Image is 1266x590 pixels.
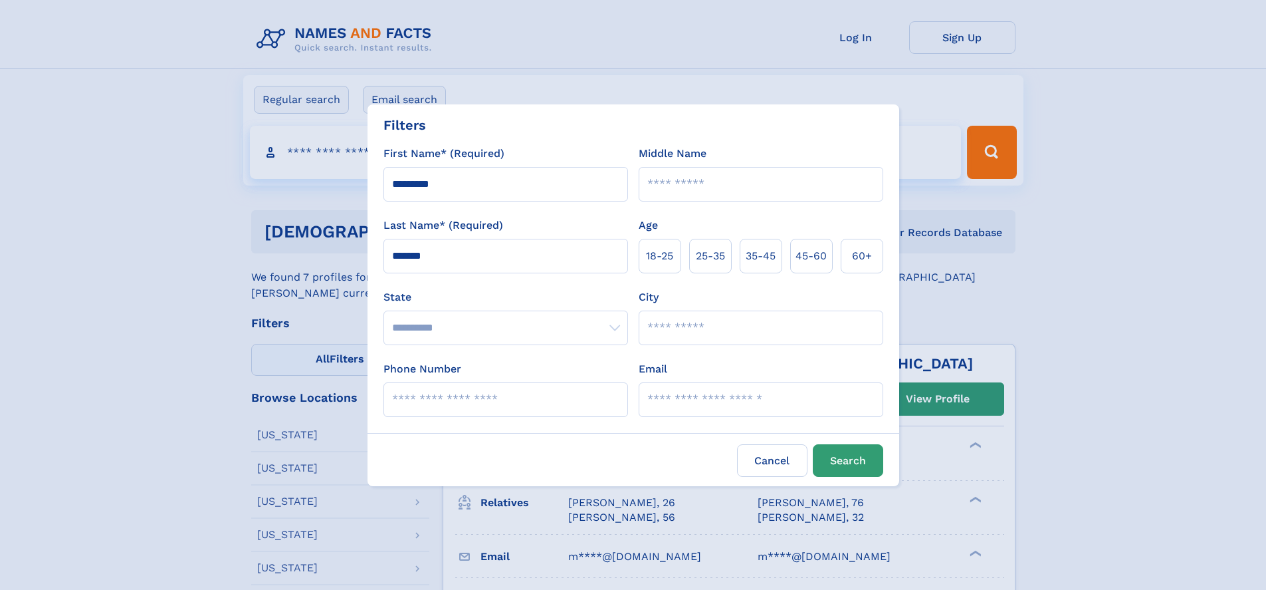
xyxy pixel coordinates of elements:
label: Email [639,361,667,377]
span: 45‑60 [795,248,827,264]
span: 25‑35 [696,248,725,264]
span: 18‑25 [646,248,673,264]
span: 35‑45 [746,248,776,264]
div: Filters [383,115,426,135]
label: Cancel [737,444,807,477]
label: Age [639,218,658,233]
label: Phone Number [383,361,461,377]
span: 60+ [852,248,872,264]
label: Middle Name [639,146,706,162]
label: First Name* (Required) [383,146,504,162]
label: Last Name* (Required) [383,218,503,233]
label: State [383,289,628,305]
button: Search [813,444,883,477]
label: City [639,289,659,305]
